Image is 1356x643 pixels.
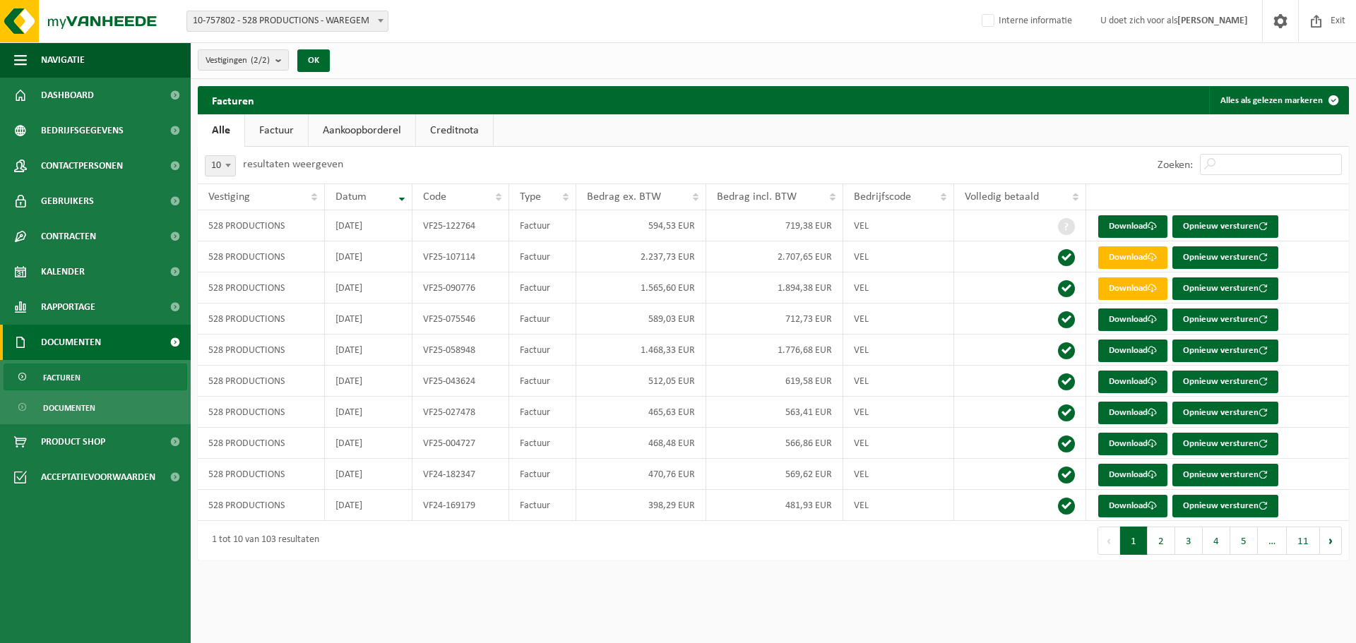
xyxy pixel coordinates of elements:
[325,335,412,366] td: [DATE]
[1172,339,1278,362] button: Opnieuw versturen
[412,335,509,366] td: VF25-058948
[198,335,325,366] td: 528 PRODUCTIONS
[412,272,509,304] td: VF25-090776
[843,304,953,335] td: VEL
[1172,433,1278,455] button: Opnieuw versturen
[198,490,325,521] td: 528 PRODUCTIONS
[509,335,576,366] td: Factuur
[706,397,843,428] td: 563,41 EUR
[297,49,330,72] button: OK
[576,272,706,304] td: 1.565,60 EUR
[1098,277,1167,300] a: Download
[979,11,1072,32] label: Interne informatie
[1172,495,1278,517] button: Opnieuw versturen
[198,366,325,397] td: 528 PRODUCTIONS
[1172,215,1278,238] button: Opnieuw versturen
[576,397,706,428] td: 465,63 EUR
[325,490,412,521] td: [DATE]
[1172,308,1278,331] button: Opnieuw versturen
[1172,402,1278,424] button: Opnieuw versturen
[198,49,289,71] button: Vestigingen(2/2)
[1098,308,1167,331] a: Download
[206,156,235,176] span: 10
[1203,527,1230,555] button: 4
[1172,464,1278,486] button: Opnieuw versturen
[1175,527,1203,555] button: 3
[198,114,244,147] a: Alle
[1098,339,1167,362] a: Download
[576,335,706,366] td: 1.468,33 EUR
[325,304,412,335] td: [DATE]
[43,395,95,421] span: Documenten
[325,397,412,428] td: [DATE]
[198,428,325,459] td: 528 PRODUCTIONS
[509,304,576,335] td: Factuur
[1098,464,1167,486] a: Download
[325,272,412,304] td: [DATE]
[41,289,95,325] span: Rapportage
[4,363,187,390] a: Facturen
[412,459,509,490] td: VF24-182347
[412,210,509,241] td: VF25-122764
[509,272,576,304] td: Factuur
[198,210,325,241] td: 528 PRODUCTIONS
[41,459,155,495] span: Acceptatievoorwaarden
[1098,433,1167,455] a: Download
[41,325,101,360] span: Documenten
[706,304,843,335] td: 712,73 EUR
[706,490,843,521] td: 481,93 EUR
[1098,495,1167,517] a: Download
[706,459,843,490] td: 569,62 EUR
[243,159,343,170] label: resultaten weergeven
[412,428,509,459] td: VF25-004727
[198,241,325,272] td: 528 PRODUCTIONS
[41,219,96,254] span: Contracten
[843,335,953,366] td: VEL
[576,210,706,241] td: 594,53 EUR
[1172,246,1278,269] button: Opnieuw versturen
[412,366,509,397] td: VF25-043624
[576,241,706,272] td: 2.237,73 EUR
[41,254,85,289] span: Kalender
[1098,371,1167,393] a: Download
[41,148,123,184] span: Contactpersonen
[843,272,953,304] td: VEL
[251,56,270,65] count: (2/2)
[198,459,325,490] td: 528 PRODUCTIONS
[412,304,509,335] td: VF25-075546
[843,241,953,272] td: VEL
[509,428,576,459] td: Factuur
[965,191,1039,203] span: Volledig betaald
[509,490,576,521] td: Factuur
[843,490,953,521] td: VEL
[41,78,94,113] span: Dashboard
[325,459,412,490] td: [DATE]
[509,459,576,490] td: Factuur
[1209,86,1348,114] button: Alles als gelezen markeren
[706,272,843,304] td: 1.894,38 EUR
[245,114,308,147] a: Factuur
[325,366,412,397] td: [DATE]
[1148,527,1175,555] button: 2
[1098,215,1167,238] a: Download
[576,490,706,521] td: 398,29 EUR
[423,191,446,203] span: Code
[412,397,509,428] td: VF25-027478
[843,366,953,397] td: VEL
[325,210,412,241] td: [DATE]
[41,184,94,219] span: Gebruikers
[325,241,412,272] td: [DATE]
[1287,527,1320,555] button: 11
[1098,527,1120,555] button: Previous
[706,241,843,272] td: 2.707,65 EUR
[706,366,843,397] td: 619,58 EUR
[205,155,236,176] span: 10
[706,428,843,459] td: 566,86 EUR
[843,397,953,428] td: VEL
[1172,371,1278,393] button: Opnieuw versturen
[1120,527,1148,555] button: 1
[509,397,576,428] td: Factuur
[198,304,325,335] td: 528 PRODUCTIONS
[1320,527,1342,555] button: Next
[186,11,388,32] span: 10-757802 - 528 PRODUCTIONS - WAREGEM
